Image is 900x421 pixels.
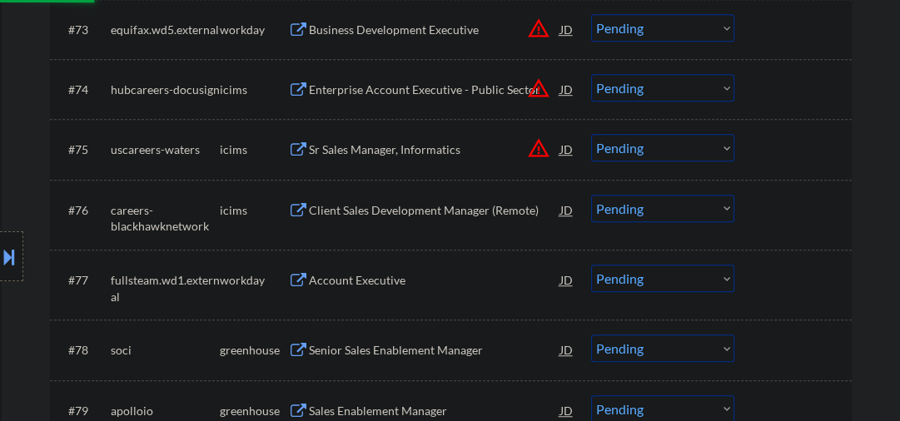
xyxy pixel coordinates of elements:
[309,342,560,359] div: Senior Sales Enablement Manager
[111,22,220,38] div: equifax.wd5.external
[68,82,97,98] div: #74
[527,17,550,40] button: warning_amber
[309,403,560,419] div: Sales Enablement Manager
[309,202,560,219] div: Client Sales Development Manager (Remote)
[309,141,560,158] div: Sr Sales Manager, Informatics
[309,82,560,98] div: Enterprise Account Executive - Public Sector
[220,22,288,38] div: workday
[68,22,97,38] div: #73
[111,82,220,98] div: hubcareers-docusign
[527,136,550,160] button: warning_amber
[559,195,575,225] div: JD
[559,134,575,164] div: JD
[559,265,575,295] div: JD
[559,334,575,364] div: JD
[309,22,560,38] div: Business Development Executive
[559,14,575,44] div: JD
[527,77,550,100] button: warning_amber
[220,82,288,98] div: icims
[559,74,575,104] div: JD
[309,272,560,289] div: Account Executive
